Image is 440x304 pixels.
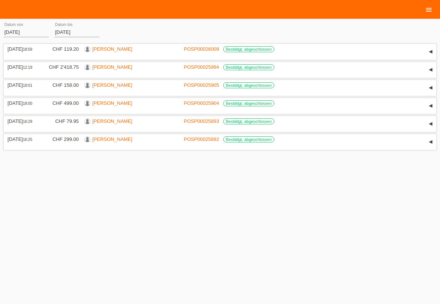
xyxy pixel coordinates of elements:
div: CHF 79.95 [43,118,79,124]
label: Bestätigt, abgeschlossen [223,64,274,70]
a: [PERSON_NAME] [92,64,132,70]
div: [DATE] [8,118,38,124]
div: auf-/zuklappen [425,100,436,112]
a: POSP00025893 [184,118,219,124]
div: [DATE] [8,136,38,142]
i: menu [425,6,432,14]
a: [PERSON_NAME] [92,118,132,124]
a: [PERSON_NAME] [92,100,132,106]
div: auf-/zuklappen [425,118,436,130]
a: POSP00026009 [184,46,219,52]
a: POSP00025994 [184,64,219,70]
div: auf-/zuklappen [425,82,436,94]
label: Bestätigt, abgeschlossen [223,82,274,88]
label: Bestätigt, abgeschlossen [223,100,274,106]
div: auf-/zuklappen [425,136,436,148]
label: Bestätigt, abgeschlossen [223,136,274,142]
div: [DATE] [8,46,38,52]
div: [DATE] [8,82,38,88]
a: POSP00025905 [184,82,219,88]
div: CHF 2'418.75 [43,64,79,70]
span: 18:01 [23,83,32,88]
a: POSP00025892 [184,136,219,142]
div: [DATE] [8,64,38,70]
a: POSP00025904 [184,100,219,106]
label: Bestätigt, abgeschlossen [223,118,274,124]
div: CHF 499.00 [43,100,79,106]
div: CHF 299.00 [43,136,79,142]
a: menu [421,7,436,12]
div: CHF 158.00 [43,82,79,88]
div: [DATE] [8,100,38,106]
a: [PERSON_NAME] [92,46,132,52]
span: 12:19 [23,65,32,70]
span: 16:29 [23,119,32,124]
div: auf-/zuklappen [425,46,436,57]
span: 18:00 [23,101,32,106]
div: auf-/zuklappen [425,64,436,76]
a: [PERSON_NAME] [92,82,132,88]
a: [PERSON_NAME] [92,136,132,142]
label: Bestätigt, abgeschlossen [223,46,274,52]
span: 16:25 [23,138,32,142]
span: 18:59 [23,47,32,51]
div: CHF 119.20 [43,46,79,52]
